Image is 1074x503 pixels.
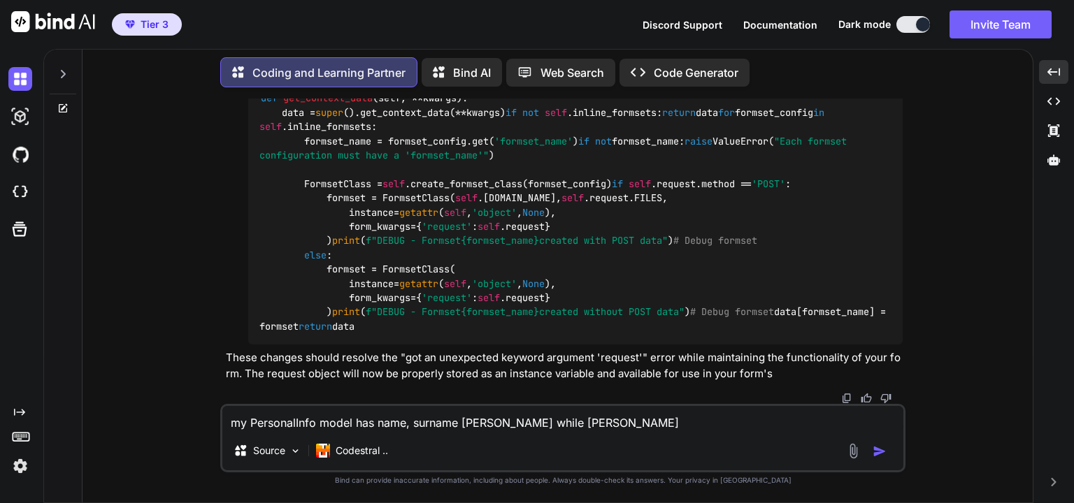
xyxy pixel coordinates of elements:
img: copy [841,393,852,404]
span: self [478,291,500,304]
span: Tier 3 [141,17,169,31]
span: get_context_data [283,92,373,105]
span: self [444,277,466,290]
span: self [561,192,584,205]
img: cloudideIcon [8,180,32,204]
span: Documentation [743,19,817,31]
img: dislike [880,393,892,404]
p: These changes should resolve the "got an unexpected keyword argument 'request'" error while maint... [226,350,903,381]
span: 'POST' [752,177,785,190]
p: Code Generator [654,64,738,81]
span: return [662,106,696,119]
span: Discord Support [643,19,722,31]
span: getattr [399,206,438,219]
span: super [315,106,343,119]
img: like [861,393,872,404]
button: Invite Team [950,10,1052,38]
img: Pick Models [289,445,301,457]
span: self [478,220,500,233]
span: # Debug formset [673,235,757,247]
img: attachment [845,443,861,459]
span: None [522,206,545,219]
span: 'object' [472,206,517,219]
span: None [522,277,545,290]
span: self [259,121,282,133]
img: darkAi-studio [8,105,32,129]
p: Bind can provide inaccurate information, including about people. Always double-check its answers.... [220,475,905,486]
span: # Debug formset [690,306,774,319]
span: self [455,192,478,205]
span: self, **kwargs [378,92,457,105]
span: {formset_name} [461,235,539,247]
img: premium [125,20,135,29]
span: f"DEBUG - Formset created with POST data" [366,235,668,247]
span: in [813,106,824,119]
span: self [545,106,567,119]
span: return [299,320,332,333]
span: print [332,235,360,247]
img: Bind AI [11,11,95,32]
span: for [718,106,735,119]
span: def [261,92,278,105]
textarea: my PersonalInfo model has name, surname [PERSON_NAME] while [PERSON_NAME] [222,406,903,431]
img: icon [873,444,887,458]
span: if [578,135,589,147]
p: Source [253,444,285,458]
span: 'request' [422,220,472,233]
img: githubDark [8,143,32,166]
span: if [506,106,517,119]
code: ( ): data = ().get_context_data(**kwargs) .inline_formsets: data formset_config .inline_formsets:... [259,91,892,333]
span: not [522,106,539,119]
img: darkChat [8,67,32,91]
p: Coding and Learning Partner [252,64,406,81]
span: self [444,206,466,219]
span: {formset_name} [461,306,539,319]
span: f"DEBUG - Formset created without POST data" [366,306,685,319]
button: premiumTier 3 [112,13,182,36]
span: getattr [399,277,438,290]
span: if [612,177,623,190]
span: self [629,177,651,190]
span: 'formset_name' [494,135,573,147]
span: self [382,177,405,190]
span: else [304,249,327,261]
span: "Each formset configuration must have a 'formset_name'" [259,135,852,161]
span: not [595,135,612,147]
button: Discord Support [643,17,722,32]
img: Codestral 25.01 [316,444,330,458]
button: Documentation [743,17,817,32]
p: Bind AI [453,64,491,81]
img: settings [8,454,32,478]
p: Codestral .. [336,444,388,458]
p: Web Search [540,64,604,81]
span: Dark mode [838,17,891,31]
span: print [332,306,360,319]
span: 'request' [422,291,472,304]
span: 'object' [472,277,517,290]
span: raise [685,135,713,147]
